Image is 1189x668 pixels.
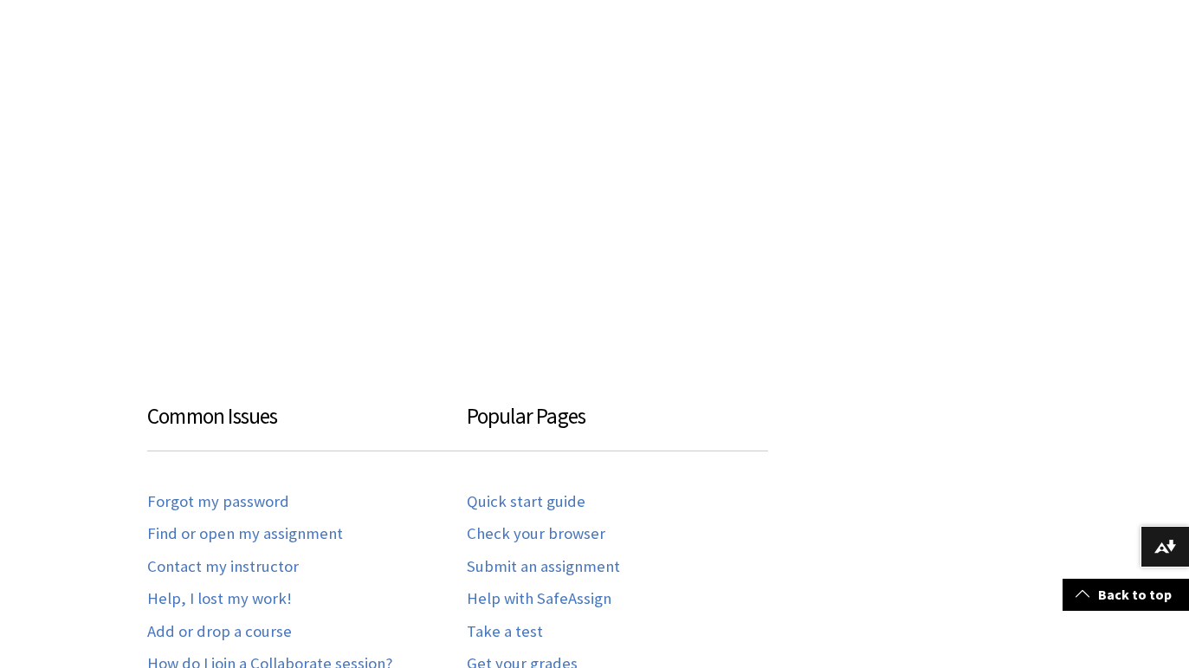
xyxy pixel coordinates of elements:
[467,524,605,544] a: Check your browser
[467,400,769,451] h3: Popular Pages
[467,589,611,609] a: Help with SafeAssign
[147,589,292,609] a: Help, I lost my work!
[147,557,299,577] a: Contact my instructor
[147,524,343,544] a: Find or open my assignment
[1063,579,1189,611] a: Back to top
[467,557,620,577] a: Submit an assignment
[147,400,467,451] h3: Common Issues
[147,622,292,642] a: Add or drop a course
[467,622,543,642] a: Take a test
[147,492,289,512] a: Forgot my password
[467,492,585,512] a: Quick start guide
